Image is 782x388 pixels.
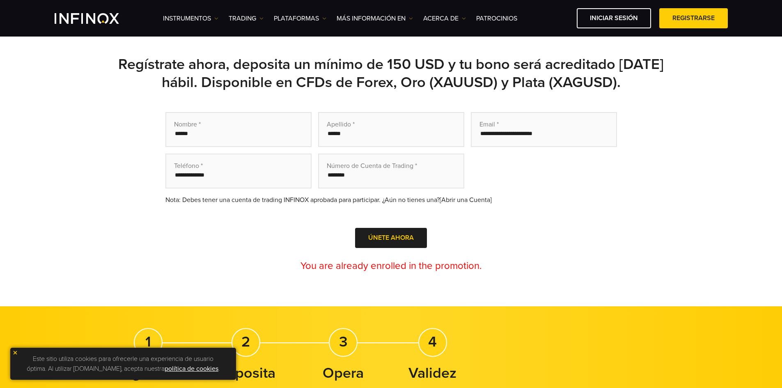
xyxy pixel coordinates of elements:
[659,8,728,28] a: Registrarse
[300,260,482,272] span: You are already enrolled in the promotion.
[428,333,437,351] strong: 4
[216,364,275,382] strong: Deposita
[104,55,679,92] h2: Regístrate ahora, deposita un mínimo de 150 USD y tu bono será acreditado [DATE] hábil. Disponibl...
[55,13,138,24] a: INFINOX Logo
[323,364,364,382] strong: Opera
[165,195,617,205] div: Nota: Debes tener una cuenta de trading INFINOX aprobada para participar. ¿Aún no tienes una?
[368,234,414,242] span: Únete Ahora
[440,196,492,204] a: [Abrir una Cuenta]
[355,228,427,248] button: Únete Ahora
[408,364,456,382] strong: Validez
[163,14,218,23] a: Instrumentos
[577,8,651,28] a: Iniciar sesión
[337,14,413,23] a: Más información en
[165,365,218,373] a: política de cookies
[274,14,326,23] a: PLATAFORMAS
[476,14,517,23] a: Patrocinios
[229,14,264,23] a: TRADING
[12,350,18,356] img: yellow close icon
[145,333,151,351] strong: 1
[241,333,250,351] strong: 2
[339,333,348,351] strong: 3
[14,352,232,376] p: Este sitio utiliza cookies para ofrecerle una experiencia de usuario óptima. Al utilizar [DOMAIN_...
[423,14,466,23] a: ACERCA DE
